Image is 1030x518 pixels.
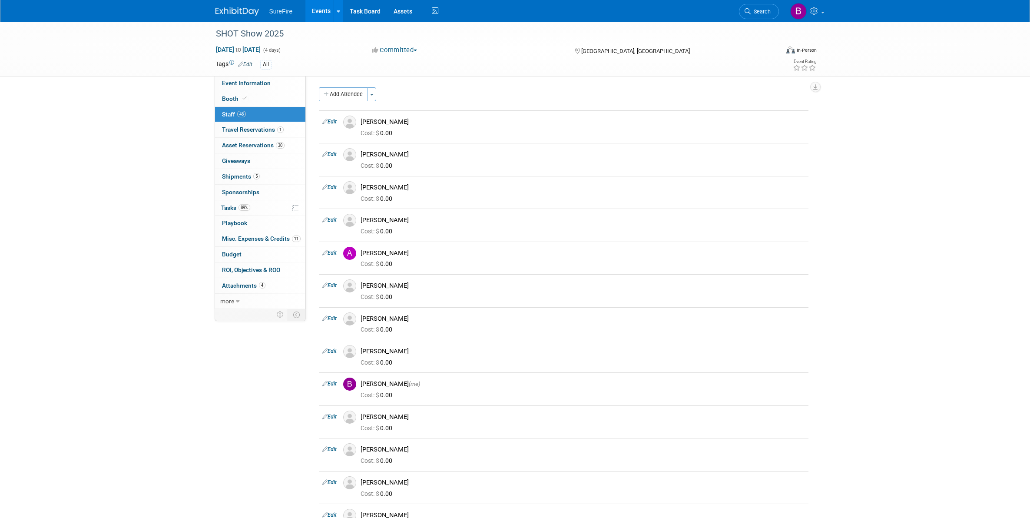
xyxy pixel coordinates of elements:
span: 0.00 [361,228,396,235]
div: [PERSON_NAME] [361,413,805,421]
span: ROI, Objectives & ROO [222,266,280,273]
span: 11 [292,236,301,242]
div: In-Person [796,47,817,53]
div: [PERSON_NAME] [361,315,805,323]
td: Tags [215,60,252,70]
span: Cost: $ [361,425,380,432]
span: 4 [259,282,265,289]
a: Edit [322,184,337,190]
a: Edit [322,217,337,223]
div: Event Rating [793,60,816,64]
div: [PERSON_NAME] [361,282,805,290]
i: Booth reservation complete [242,96,247,101]
div: All [260,60,272,69]
div: Event Format [728,45,817,58]
button: Add Attendee [319,87,368,101]
span: Asset Reservations [222,142,285,149]
a: Playbook [215,216,305,231]
a: more [215,294,305,309]
span: 0.00 [361,457,396,464]
span: 0.00 [361,359,396,366]
a: Budget [215,247,305,262]
td: Toggle Event Tabs [288,309,305,320]
a: Event Information [215,76,305,91]
span: Budget [222,251,242,258]
a: Shipments5 [215,169,305,184]
img: ExhibitDay [215,7,259,16]
span: Cost: $ [361,195,380,202]
span: 0.00 [361,425,396,432]
img: Associate-Profile-5.png [343,443,356,456]
span: Staff [222,111,246,118]
span: Tasks [221,204,250,211]
span: 0.00 [361,392,396,398]
span: Cost: $ [361,392,380,398]
span: 0.00 [361,162,396,169]
div: [PERSON_NAME] [361,347,805,355]
span: Booth [222,95,248,102]
span: 30 [276,142,285,149]
img: Associate-Profile-5.png [343,345,356,358]
span: 1 [277,126,284,133]
img: Associate-Profile-5.png [343,116,356,129]
a: Edit [322,282,337,289]
a: Attachments4 [215,278,305,293]
div: [PERSON_NAME] [361,380,805,388]
a: Giveaways [215,153,305,169]
span: 89% [238,204,250,211]
img: Bree Yoshikawa [790,3,807,20]
span: SureFire [269,8,293,15]
a: Search [739,4,779,19]
a: Edit [238,61,252,67]
img: Format-Inperson.png [786,46,795,53]
img: Associate-Profile-5.png [343,279,356,292]
div: [PERSON_NAME] [361,150,805,159]
span: 0.00 [361,490,396,497]
div: SHOT Show 2025 [213,26,766,42]
a: Sponsorships [215,185,305,200]
a: Booth [215,91,305,106]
a: Staff48 [215,107,305,122]
a: ROI, Objectives & ROO [215,262,305,278]
span: Cost: $ [361,228,380,235]
img: Associate-Profile-5.png [343,476,356,489]
span: 0.00 [361,129,396,136]
span: more [220,298,234,305]
img: A.jpg [343,247,356,260]
img: Associate-Profile-5.png [343,148,356,161]
span: (4 days) [262,47,281,53]
a: Edit [322,315,337,322]
div: [PERSON_NAME] [361,183,805,192]
span: Misc. Expenses & Credits [222,235,301,242]
a: Edit [322,479,337,485]
span: 0.00 [361,260,396,267]
span: Shipments [222,173,260,180]
span: Sponsorships [222,189,259,196]
img: Associate-Profile-5.png [343,214,356,227]
a: Asset Reservations30 [215,138,305,153]
a: Edit [322,151,337,157]
div: [PERSON_NAME] [361,445,805,454]
span: to [234,46,242,53]
span: Travel Reservations [222,126,284,133]
span: Cost: $ [361,260,380,267]
a: Edit [322,381,337,387]
span: 48 [237,111,246,117]
span: Cost: $ [361,293,380,300]
img: Associate-Profile-5.png [343,181,356,194]
span: 0.00 [361,195,396,202]
span: [GEOGRAPHIC_DATA], [GEOGRAPHIC_DATA] [581,48,690,54]
span: 5 [253,173,260,179]
td: Personalize Event Tab Strip [273,309,288,320]
a: Edit [322,119,337,125]
div: [PERSON_NAME] [361,249,805,257]
a: Edit [322,512,337,518]
span: Playbook [222,219,247,226]
span: 0.00 [361,326,396,333]
span: 0.00 [361,293,396,300]
span: (me) [409,381,420,387]
button: Committed [369,46,421,55]
span: Attachments [222,282,265,289]
span: Cost: $ [361,129,380,136]
a: Edit [322,250,337,256]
